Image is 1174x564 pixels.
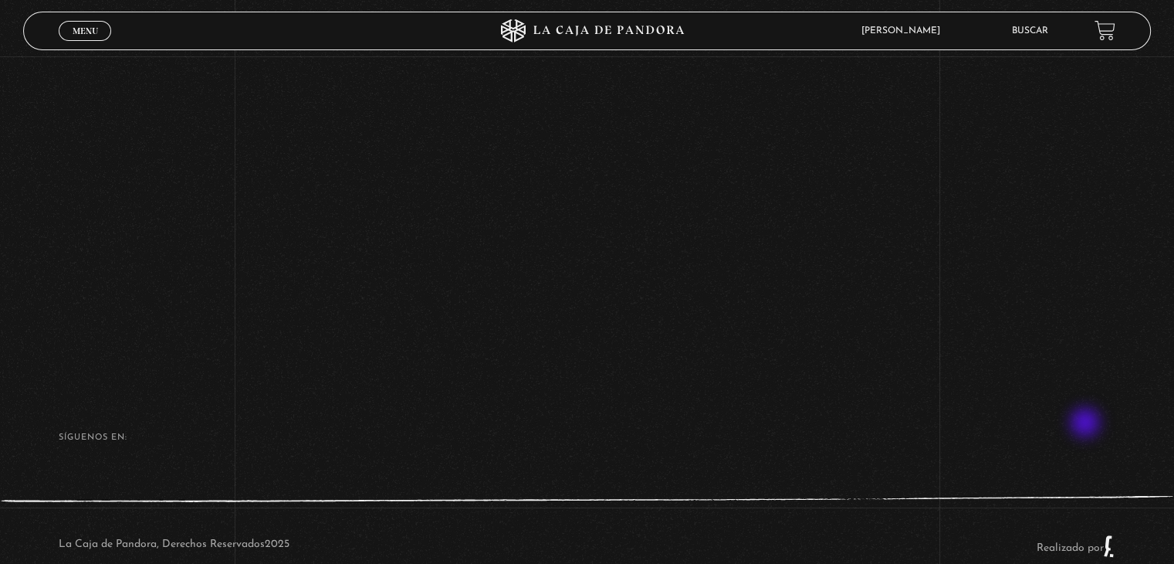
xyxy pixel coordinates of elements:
span: [PERSON_NAME] [854,26,956,36]
span: Menu [73,26,98,36]
a: Realizado por [1037,542,1115,554]
a: View your shopping cart [1094,20,1115,41]
h4: SÍguenos en: [59,433,1115,442]
span: Cerrar [67,39,103,49]
a: Buscar [1012,26,1048,36]
p: La Caja de Pandora, Derechos Reservados 2025 [59,535,289,558]
iframe: Dailymotion video player – El entorno si Afecta Live (95) [294,19,880,348]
